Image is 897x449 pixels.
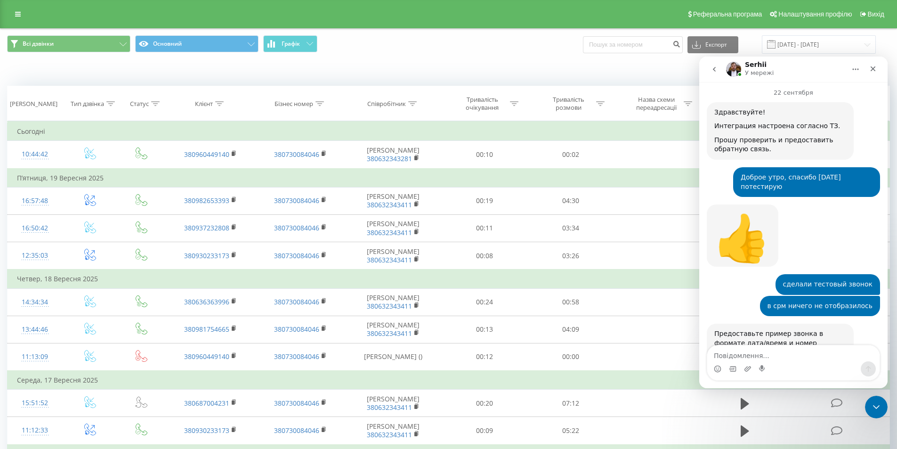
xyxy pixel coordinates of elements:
a: 380730084046 [274,426,319,435]
div: Статус [130,100,149,108]
div: 14:34:34 [17,293,53,311]
td: 00:24 [442,288,528,316]
a: 380937232808 [184,223,229,232]
button: Графік [263,35,317,52]
a: 380930233173 [184,251,229,260]
a: 380730084046 [274,352,319,361]
td: 00:19 [442,187,528,214]
td: [PERSON_NAME] [345,242,442,270]
td: 00:13 [442,316,528,343]
a: 380632343411 [367,403,412,412]
input: Пошук за номером [583,36,683,53]
td: 00:08 [442,242,528,270]
td: 00:12 [442,343,528,371]
a: 380730084046 [274,399,319,408]
div: Тривалість очікування [457,96,508,112]
td: Сьогодні [8,122,890,141]
span: Реферальна програма [693,10,762,18]
td: 04:09 [528,316,614,343]
div: Тип дзвінка [71,100,104,108]
a: 380632343411 [367,228,412,237]
span: Вихід [868,10,884,18]
a: 380982653393 [184,196,229,205]
td: [PERSON_NAME] [345,417,442,445]
button: Експорт [687,36,738,53]
td: 00:02 [528,141,614,169]
td: 04:30 [528,187,614,214]
td: 05:22 [528,417,614,445]
td: П’ятниця, 19 Вересня 2025 [8,169,890,188]
td: [PERSON_NAME] () [345,343,442,371]
div: Бізнес номер [275,100,313,108]
div: Тривалість розмови [543,96,594,112]
a: 380632343281 [367,154,412,163]
td: [PERSON_NAME] [345,187,442,214]
div: 11:12:33 [17,421,53,440]
td: 03:34 [528,214,614,242]
td: [PERSON_NAME] [345,141,442,169]
button: Основний [135,35,259,52]
td: 00:58 [528,288,614,316]
a: 380687004231 [184,399,229,408]
td: Середа, 17 Вересня 2025 [8,371,890,390]
a: 380632343411 [367,430,412,439]
div: 16:57:48 [17,192,53,210]
div: Назва схеми переадресації [631,96,681,112]
a: 380632343411 [367,255,412,264]
div: Клієнт [195,100,213,108]
div: Співробітник [367,100,406,108]
a: 380730084046 [274,223,319,232]
a: 380730084046 [274,297,319,306]
a: 380636363996 [184,297,229,306]
span: Всі дзвінки [23,40,54,48]
div: 11:13:09 [17,348,53,366]
a: 380730084046 [274,196,319,205]
td: 07:12 [528,390,614,417]
td: [PERSON_NAME] [345,214,442,242]
td: 00:10 [442,141,528,169]
a: 380730084046 [274,150,319,159]
a: 380632343411 [367,200,412,209]
div: 10:44:42 [17,145,53,163]
a: 380930233173 [184,426,229,435]
a: 380730084046 [274,325,319,334]
a: 380960449140 [184,352,229,361]
iframe: Intercom live chat [865,396,888,418]
a: 380730084046 [274,251,319,260]
iframe: Intercom live chat [699,57,888,388]
div: [PERSON_NAME] [10,100,57,108]
div: 12:35:03 [17,246,53,265]
td: [PERSON_NAME] [345,288,442,316]
td: [PERSON_NAME] [345,390,442,417]
a: 380632343411 [367,302,412,310]
a: 380960449140 [184,150,229,159]
div: 15:51:52 [17,394,53,412]
a: 380981754665 [184,325,229,334]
